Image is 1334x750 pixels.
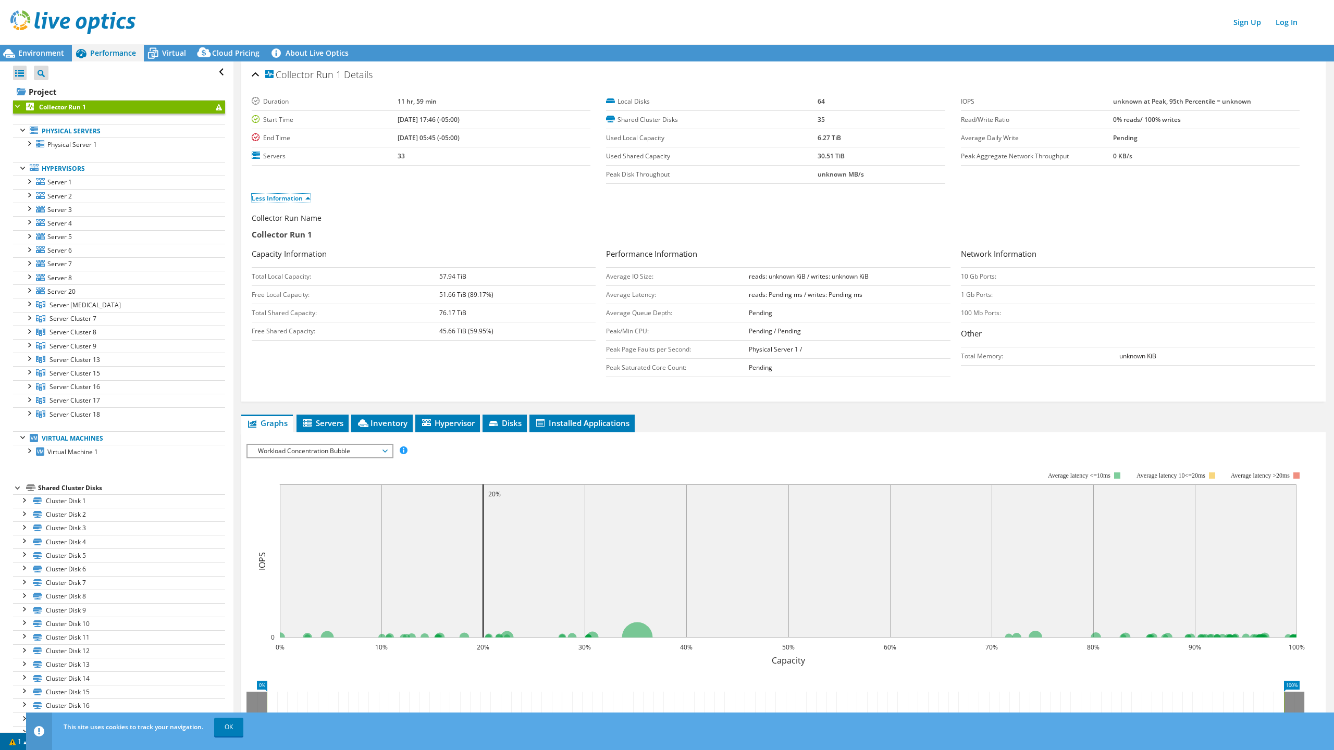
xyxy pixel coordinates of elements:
a: 1 [2,735,34,748]
span: Graphs [246,418,288,428]
a: Server 2 [13,189,225,203]
text: 60% [884,643,896,652]
span: Cloud Pricing [212,48,260,58]
span: Server Cluster 9 [50,342,96,351]
a: Log In [1270,15,1303,30]
a: Cluster Disk 12 [13,644,225,658]
label: Used Local Capacity [606,133,818,143]
text: 100% [1289,643,1305,652]
span: Installed Applications [535,418,629,428]
a: Sign Up [1228,15,1266,30]
span: Inventory [356,418,407,428]
td: Peak Saturated Core Count: [606,359,749,377]
label: Used Shared Capacity [606,151,818,161]
h3: Other [961,328,1315,342]
span: Details [344,68,373,81]
text: 0 [271,633,275,642]
a: Server 4 [13,216,225,230]
td: 76.17 TiB [439,304,596,322]
td: 45.66 TiB (59.95%) [439,322,596,341]
text: Capacity [772,655,806,666]
a: Cluster Disk 1 [13,494,225,508]
b: unknown MB/s [818,170,864,179]
text: Average latency >20ms [1231,472,1290,479]
a: Cluster Disk 11 [13,630,225,644]
a: Server Cluster 5 [13,298,225,311]
b: 11 hr, 59 min [398,97,437,106]
td: Total Memory: [961,347,1119,366]
b: unknown KiB [1119,352,1156,360]
span: Server [MEDICAL_DATA] [50,301,121,309]
span: Server Cluster 18 [50,410,100,419]
span: Server Cluster 15 [50,369,100,378]
a: Server Cluster 16 [13,380,225,394]
a: Cluster Disk 14 [13,671,225,685]
text: 90% [1189,643,1201,652]
a: Project [13,83,225,100]
span: Server Cluster 8 [50,328,96,336]
b: reads: Pending ms / writes: Pending ms [749,290,862,299]
td: 57.94 TiB [439,268,596,286]
b: 0 KB/s [1113,152,1132,160]
label: Collector Run Name [252,213,322,223]
a: Cluster Disk 4 [13,535,225,548]
span: Virtual Machine 1 [47,447,98,456]
a: Server 6 [13,244,225,257]
b: 0% reads/ 100% writes [1113,115,1181,124]
span: Disks [488,418,522,428]
span: Environment [18,48,64,58]
a: Cluster Disk 18 [13,726,225,740]
text: 70% [985,643,998,652]
span: Server Cluster 7 [50,314,96,323]
td: 51.66 TiB (89.17%) [439,286,596,304]
label: Average Daily Write [961,133,1114,143]
span: Server 2 [47,192,72,201]
b: Collector Run 1 [39,103,86,111]
text: 20% [477,643,489,652]
a: Cluster Disk 16 [13,698,225,712]
a: Cluster Disk 8 [13,590,225,603]
text: 0% [276,643,285,652]
a: Cluster Disk 7 [13,576,225,590]
span: Workload Concentration Bubble [253,445,387,457]
b: Physical Server 1 / [749,345,802,354]
a: Server 8 [13,271,225,284]
span: This site uses cookies to track your navigation. [64,722,203,731]
a: Cluster Disk 13 [13,658,225,671]
span: Server 8 [47,273,72,282]
text: 30% [578,643,591,652]
a: Cluster Disk 6 [13,562,225,576]
text: 50% [782,643,795,652]
label: IOPS [961,96,1114,107]
h3: Network Information [961,248,1315,262]
a: Physical Server 1 [13,137,225,151]
b: 64 [818,97,825,106]
a: Server Cluster 18 [13,407,225,421]
td: 1 Gb Ports: [961,286,1115,304]
b: 35 [818,115,825,124]
a: Cluster Disk 9 [13,603,225,617]
label: Peak Aggregate Network Throughput [961,151,1114,161]
span: Server 3 [47,205,72,214]
a: Server Cluster 9 [13,339,225,353]
td: Peak Page Faults per Second: [606,341,749,359]
span: Hypervisor [421,418,475,428]
a: Cluster Disk 5 [13,548,225,562]
span: Server 7 [47,259,72,268]
a: About Live Optics [267,45,356,61]
span: Collector Run 1 [265,70,341,80]
td: Average IO Size: [606,268,749,286]
span: Server 5 [47,232,72,241]
td: Free Shared Capacity: [252,322,439,341]
h3: Performance Information [606,248,950,262]
span: Server 20 [47,287,76,296]
b: unknown at Peak, 95th Percentile = unknown [1113,97,1251,106]
span: Server Cluster 17 [50,396,100,405]
text: 20% [488,490,501,498]
label: Peak Disk Throughput [606,169,818,180]
a: Server Cluster 17 [13,394,225,407]
a: Virtual Machines [13,431,225,445]
a: Physical Servers [13,124,225,137]
a: Cluster Disk 2 [13,508,225,521]
a: Virtual Machine 1 [13,445,225,458]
